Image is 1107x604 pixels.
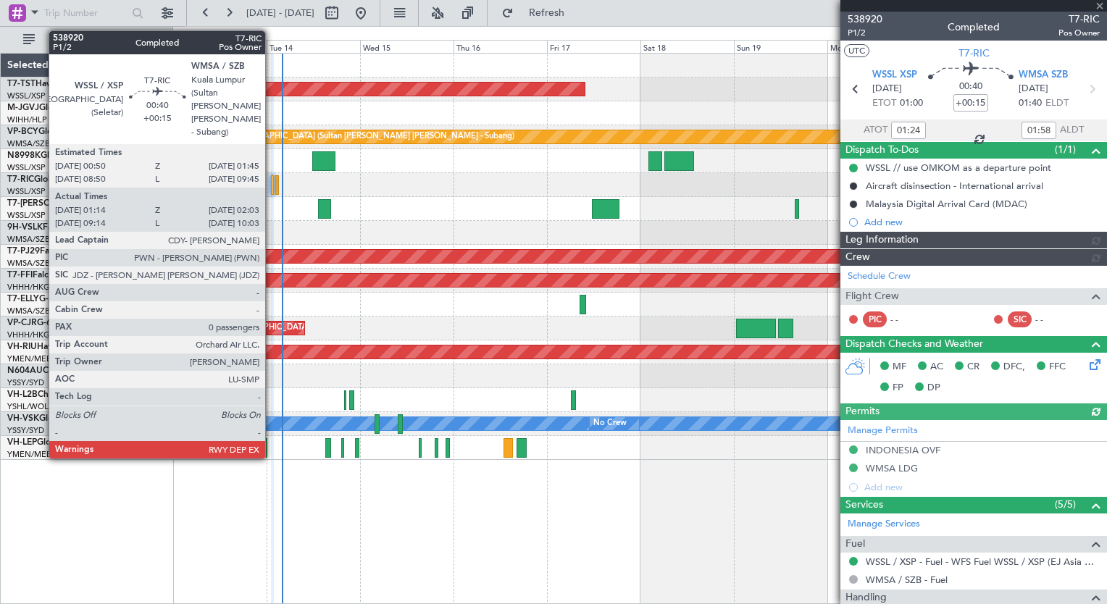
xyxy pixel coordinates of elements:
span: ETOT [872,96,896,111]
span: AC [930,360,943,374]
span: 01:00 [900,96,923,111]
div: [DATE] [175,29,200,41]
span: (5/5) [1055,497,1076,512]
span: Services [845,497,883,513]
span: 9H-VSLK [7,223,43,232]
span: Dispatch To-Dos [845,142,919,159]
span: [DATE] [872,82,902,96]
a: VHHH/HKG [7,282,50,293]
a: WSSL/XSP [7,210,46,221]
a: T7-RICGlobal 6000 [7,175,83,184]
span: Dispatch Checks and Weather [845,336,983,353]
span: [DATE] [1019,82,1048,96]
span: FFC [1049,360,1066,374]
span: CR [967,360,979,374]
div: Mon 20 [827,40,921,53]
span: WSSL XSP [872,68,917,83]
span: VH-LEP [7,438,37,447]
span: N604AU [7,366,43,375]
div: Sat 18 [640,40,734,53]
a: WSSL/XSP [7,186,46,197]
a: T7-TSTHawker 900XP [7,80,96,88]
a: YSHL/WOL [7,401,49,412]
span: VH-RIU [7,343,37,351]
a: WSSL / XSP - Fuel - WFS Fuel WSSL / XSP (EJ Asia Only) [866,555,1100,568]
span: VH-L2B [7,390,38,399]
span: T7-ELLY [7,295,39,303]
span: ALDT [1060,123,1084,138]
div: Wed 15 [360,40,454,53]
a: N8998KGlobal 6000 [7,151,90,160]
span: Refresh [517,8,577,18]
span: [DATE] - [DATE] [246,7,314,20]
span: 00:40 [959,80,982,94]
div: Aircraft disinsection - International arrival [866,180,1043,192]
a: T7-ELLYG-550 [7,295,64,303]
a: T7-[PERSON_NAME]Global 7500 [7,199,141,208]
a: VP-CJRG-650 [7,319,62,327]
span: ATOT [864,123,887,138]
div: Mon 13 [173,40,267,53]
span: Pos Owner [1058,27,1100,39]
a: N604AUChallenger 604 [7,366,105,375]
span: (1/1) [1055,142,1076,157]
span: MF [893,360,906,374]
input: Trip Number [44,2,128,24]
span: T7-[PERSON_NAME] [7,199,91,208]
span: T7-RIC [958,46,990,61]
a: WMSA/SZB [7,234,50,245]
div: WSSL // use OMKOM as a departure point [866,162,1051,174]
span: All Aircraft [38,35,153,45]
button: Refresh [495,1,582,25]
a: YMEN/MEB [7,353,51,364]
a: VH-L2BChallenger 604 [7,390,100,399]
div: Tue 14 [267,40,360,53]
a: WMSA/SZB [7,258,50,269]
a: YMEN/MEB [7,449,51,460]
span: 01:40 [1019,96,1042,111]
span: DFC, [1003,360,1025,374]
a: WMSA / SZB - Fuel [866,574,948,586]
span: FP [893,381,903,395]
span: P1/2 [848,27,882,39]
span: WMSA SZB [1019,68,1068,83]
a: VH-LEPGlobal 6000 [7,438,86,447]
div: Add new [864,216,1100,228]
span: VH-VSK [7,414,39,423]
a: VH-RIUHawker 800XP [7,343,97,351]
span: T7-FFI [7,271,33,280]
span: T7-RIC [1058,12,1100,27]
span: M-JGVJ [7,104,39,112]
a: T7-PJ29Falcon 7X [7,247,80,256]
a: T7-FFIFalcon 7X [7,271,72,280]
a: 9H-VSLKFalcon 7X [7,223,83,232]
a: M-JGVJGlobal 5000 [7,104,88,112]
a: WMSA/SZB [7,138,50,149]
a: WIHH/HLP [7,114,47,125]
span: N8998K [7,151,41,160]
div: Completed [948,20,1000,35]
div: No Crew [593,413,627,435]
button: UTC [844,44,869,57]
div: Fri 17 [547,40,640,53]
span: ELDT [1045,96,1069,111]
span: VP-BCY [7,127,38,136]
a: VH-VSKGlobal Express XRS [7,414,119,423]
span: DP [927,381,940,395]
span: Fuel [845,536,865,553]
a: WSSL/XSP [7,162,46,173]
span: T7-RIC [7,175,34,184]
a: VP-BCYGlobal 5000 [7,127,88,136]
div: Planned Maint [GEOGRAPHIC_DATA] ([GEOGRAPHIC_DATA] Intl) [83,317,325,339]
div: Thu 16 [454,40,547,53]
span: T7-TST [7,80,35,88]
a: Manage Services [848,517,920,532]
span: 538920 [848,12,882,27]
span: T7-PJ29 [7,247,40,256]
div: Sun 19 [734,40,827,53]
span: VP-CJR [7,319,37,327]
div: Planned Maint [GEOGRAPHIC_DATA] (Sultan [PERSON_NAME] [PERSON_NAME] - Subang) [177,126,514,148]
button: All Aircraft [16,28,157,51]
a: WSSL/XSP [7,91,46,101]
a: WMSA/SZB [7,306,50,316]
